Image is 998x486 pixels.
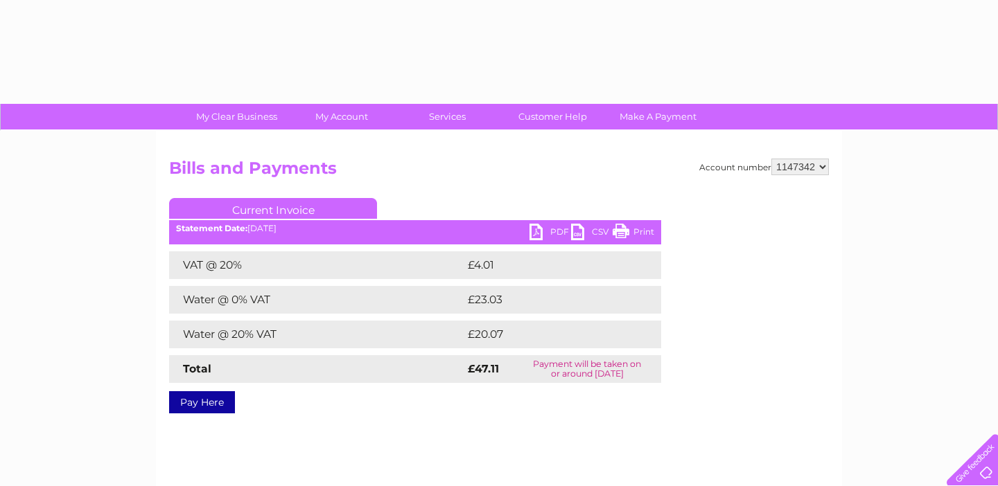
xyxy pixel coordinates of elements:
a: My Clear Business [180,104,294,129]
td: £20.07 [464,321,633,348]
td: Water @ 20% VAT [169,321,464,348]
strong: Total [183,362,211,375]
a: CSV [571,224,613,244]
td: Payment will be taken on or around [DATE] [514,355,661,383]
strong: £47.11 [468,362,499,375]
td: £4.01 [464,251,627,279]
div: Account number [699,159,829,175]
a: Make A Payment [601,104,715,129]
a: PDF [529,224,571,244]
div: [DATE] [169,224,661,233]
b: Statement Date: [176,223,247,233]
a: Customer Help [496,104,610,129]
a: Current Invoice [169,198,377,219]
td: Water @ 0% VAT [169,286,464,314]
a: Services [390,104,505,129]
td: VAT @ 20% [169,251,464,279]
a: Print [613,224,654,244]
a: My Account [285,104,399,129]
a: Pay Here [169,391,235,413]
td: £23.03 [464,286,633,314]
h2: Bills and Payments [169,159,829,185]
